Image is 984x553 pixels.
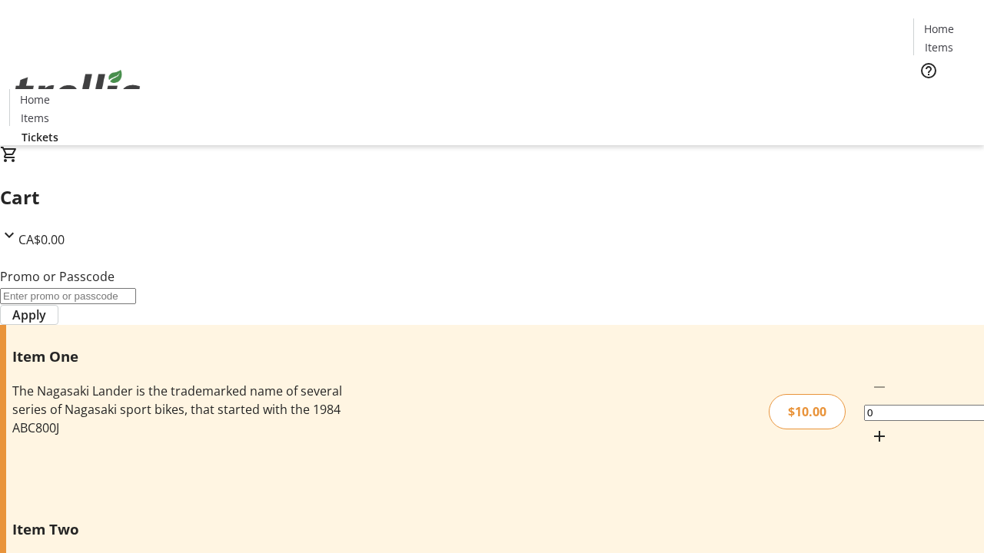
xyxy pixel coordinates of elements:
span: CA$0.00 [18,231,65,248]
span: Home [924,21,954,37]
button: Help [913,55,944,86]
span: Tickets [926,89,962,105]
a: Items [10,110,59,126]
span: Apply [12,306,46,324]
button: Increment by one [864,421,895,452]
a: Home [914,21,963,37]
h3: Item One [12,346,348,367]
span: Items [925,39,953,55]
img: Orient E2E Organization OyJwbvLMAj's Logo [9,53,146,130]
div: The Nagasaki Lander is the trademarked name of several series of Nagasaki sport bikes, that start... [12,382,348,437]
span: Home [20,91,50,108]
div: $10.00 [769,394,846,429]
a: Home [10,91,59,108]
span: Tickets [22,129,58,145]
a: Tickets [913,89,975,105]
h3: Item Two [12,518,348,540]
a: Items [914,39,963,55]
a: Tickets [9,129,71,145]
span: Items [21,110,49,126]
